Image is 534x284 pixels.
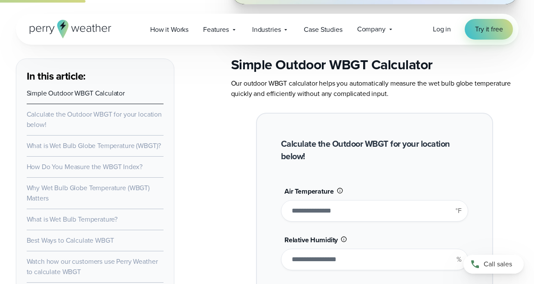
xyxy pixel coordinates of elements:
a: Best Ways to Calculate WBGT [27,235,114,245]
span: How it Works [150,25,188,35]
span: Industries [252,25,281,35]
a: Call sales [463,255,524,274]
span: Case Studies [304,25,342,35]
a: Log in [433,24,451,34]
a: Calculate the Outdoor WBGT for your location below! [27,109,162,130]
span: Call sales [484,259,512,269]
span: Relative Humidity [284,235,338,245]
a: What is Wet Bulb Globe Temperature (WBGT)? [27,141,161,151]
a: Try it free [465,19,513,40]
a: What is Wet Bulb Temperature? [27,214,118,224]
h2: Simple Outdoor WBGT Calculator [231,56,519,73]
span: Air Temperature [284,186,334,196]
a: Watch how our customers use Perry Weather to calculate WBGT [27,256,158,277]
a: Simple Outdoor WBGT Calculator [27,88,125,98]
a: Case Studies [296,21,349,38]
span: Features [203,25,229,35]
span: Company [357,24,386,34]
h3: In this article: [27,69,164,83]
a: Why Wet Bulb Globe Temperature (WBGT) Matters [27,183,150,203]
span: Try it free [475,24,503,34]
a: How Do You Measure the WBGT Index? [27,162,142,172]
a: How it Works [143,21,196,38]
h2: Calculate the Outdoor WBGT for your location below! [281,138,468,163]
p: Our outdoor WBGT calculator helps you automatically measure the wet bulb globe temperature quickl... [231,78,519,99]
